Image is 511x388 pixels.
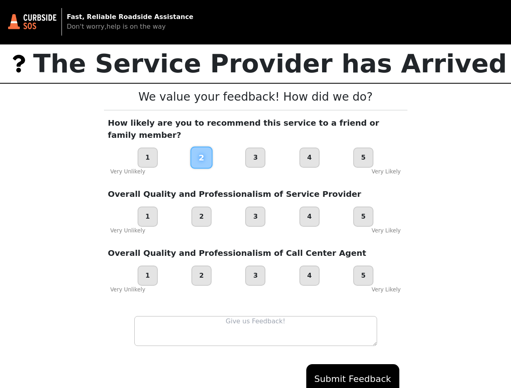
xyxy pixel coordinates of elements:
div: 5 [353,266,373,286]
div: Very Unlikely [110,286,146,294]
div: 3 [245,266,265,286]
div: 1 [138,207,158,227]
div: Very Likely [371,168,401,176]
div: Very Unlikely [110,227,146,235]
img: trx now logo [8,14,57,30]
p: Overall Quality and Professionalism of Call Center Agent [108,247,403,259]
div: 3 [245,207,265,227]
span: Don't worry,help is on the way [67,23,166,30]
p: Overall Quality and Professionalism of Service Provider [108,188,403,200]
div: 4 [299,148,320,168]
div: 4 [299,266,320,286]
div: 5 [353,148,373,168]
div: Very Likely [371,286,401,294]
p: How likely are you to recommend this service to a friend or family member? [108,117,403,141]
div: 2 [191,147,213,169]
div: 1 [138,148,158,168]
div: 5 [353,207,373,227]
h3: We value your feedback! How did we do? [119,90,392,104]
div: 4 [299,207,320,227]
div: Very Unlikely [110,168,146,176]
div: 1 [138,266,158,286]
div: 3 [245,148,265,168]
div: Very Likely [371,227,401,235]
div: 2 [191,266,212,286]
img: trx now logo [4,49,33,78]
strong: Fast, Reliable Roadside Assistance [67,13,193,21]
div: 2 [191,207,212,227]
p: The Service Provider has Arrived [33,44,507,83]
